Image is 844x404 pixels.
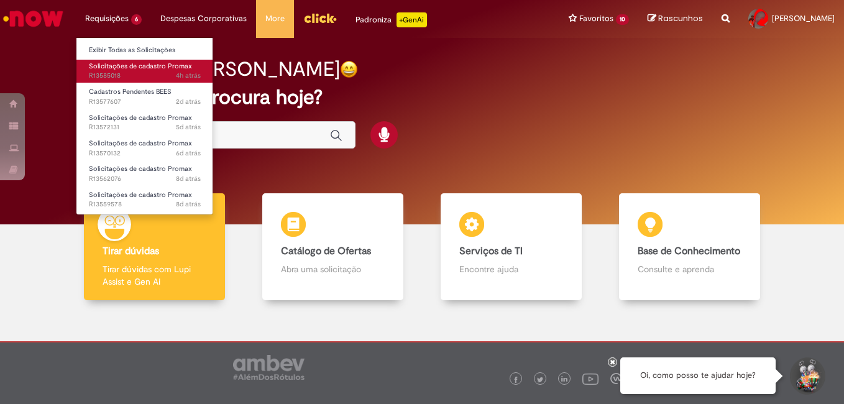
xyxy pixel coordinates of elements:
time: 26/09/2025 11:31:20 [176,149,201,158]
ul: Requisições [76,37,213,215]
a: Aberto R13559578 : Solicitações de cadastro Promax [76,188,213,211]
span: 2d atrás [176,97,201,106]
span: Solicitações de cadastro Promax [89,113,192,122]
a: Aberto R13577607 : Cadastros Pendentes BEES [76,85,213,108]
a: Rascunhos [648,13,703,25]
p: +GenAi [397,12,427,27]
span: 8d atrás [176,174,201,183]
time: 23/09/2025 15:00:44 [176,200,201,209]
img: happy-face.png [340,60,358,78]
span: R13559578 [89,200,201,209]
img: logo_footer_workplace.png [610,373,622,384]
a: Aberto R13572131 : Solicitações de cadastro Promax [76,111,213,134]
b: Base de Conhecimento [638,245,740,257]
span: 5d atrás [176,122,201,132]
a: Tirar dúvidas Tirar dúvidas com Lupi Assist e Gen Ai [65,193,244,301]
span: [PERSON_NAME] [772,13,835,24]
span: R13572131 [89,122,201,132]
span: Rascunhos [658,12,703,24]
b: Serviços de TI [459,245,523,257]
span: 6d atrás [176,149,201,158]
img: ServiceNow [1,6,65,31]
time: 29/09/2025 15:13:46 [176,97,201,106]
span: Solicitações de cadastro Promax [89,139,192,148]
p: Encontre ajuda [459,263,564,275]
h2: O que você procura hoje? [88,86,756,108]
a: Aberto R13585018 : Solicitações de cadastro Promax [76,60,213,83]
span: 4h atrás [176,71,201,80]
img: logo_footer_ambev_rotulo_gray.png [233,355,305,380]
a: Aberto R13570132 : Solicitações de cadastro Promax [76,137,213,160]
time: 01/10/2025 10:36:34 [176,71,201,80]
button: Iniciar Conversa de Suporte [788,357,825,395]
a: Aberto R13562076 : Solicitações de cadastro Promax [76,162,213,185]
span: Despesas Corporativas [160,12,247,25]
img: click_logo_yellow_360x200.png [303,9,337,27]
span: R13577607 [89,97,201,107]
span: Favoritos [579,12,613,25]
b: Tirar dúvidas [103,245,159,257]
p: Abra uma solicitação [281,263,385,275]
img: logo_footer_facebook.png [513,377,519,383]
span: R13570132 [89,149,201,158]
div: Padroniza [355,12,427,27]
span: 8d atrás [176,200,201,209]
b: Catálogo de Ofertas [281,245,371,257]
time: 26/09/2025 17:55:02 [176,122,201,132]
img: logo_footer_twitter.png [537,377,543,383]
div: Oi, como posso te ajudar hoje? [620,357,776,394]
p: Tirar dúvidas com Lupi Assist e Gen Ai [103,263,207,288]
span: Solicitações de cadastro Promax [89,62,192,71]
span: Solicitações de cadastro Promax [89,190,192,200]
a: Exibir Todas as Solicitações [76,44,213,57]
span: 10 [616,14,629,25]
span: Cadastros Pendentes BEES [89,87,172,96]
span: R13585018 [89,71,201,81]
span: Requisições [85,12,129,25]
span: 6 [131,14,142,25]
h2: Boa tarde, [PERSON_NAME] [88,58,340,80]
p: Consulte e aprenda [638,263,742,275]
a: Base de Conhecimento Consulte e aprenda [600,193,779,301]
img: logo_footer_linkedin.png [561,376,567,383]
a: Serviços de TI Encontre ajuda [422,193,600,301]
span: More [265,12,285,25]
span: R13562076 [89,174,201,184]
span: Solicitações de cadastro Promax [89,164,192,173]
time: 24/09/2025 10:22:37 [176,174,201,183]
a: Catálogo de Ofertas Abra uma solicitação [244,193,422,301]
img: logo_footer_youtube.png [582,370,599,387]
